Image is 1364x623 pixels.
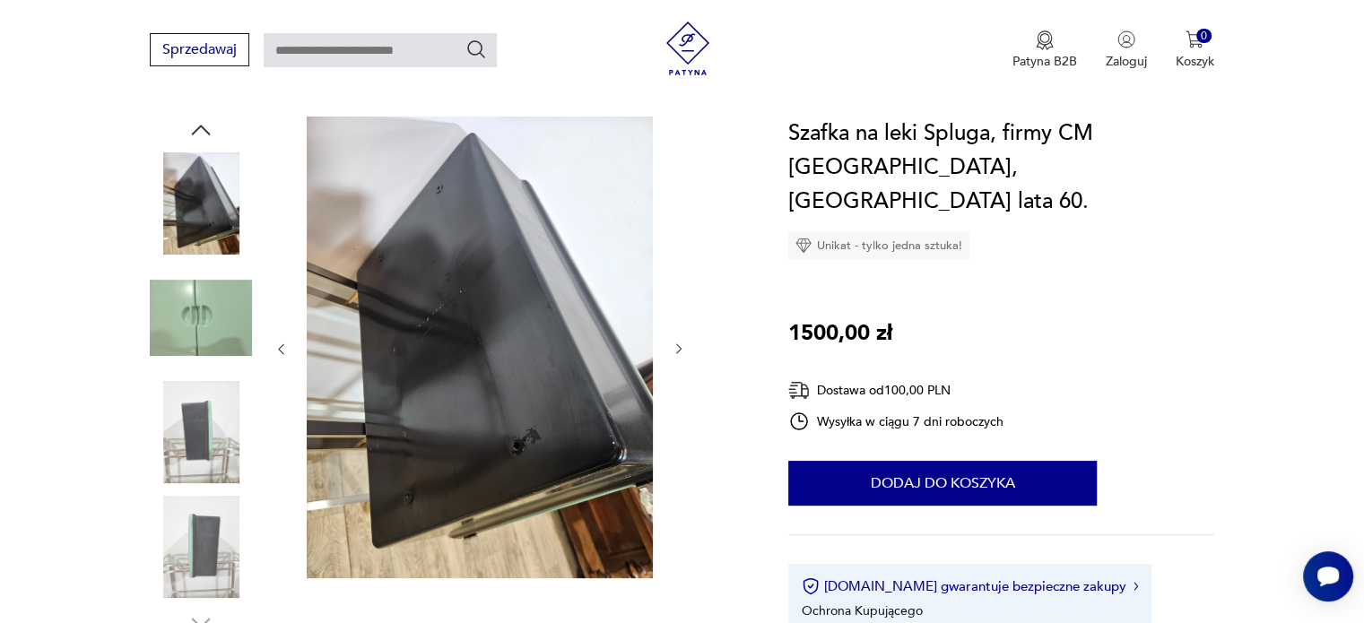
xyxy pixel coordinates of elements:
img: Zdjęcie produktu Szafka na leki Spluga, firmy CM Torino, Italy lata 60. [307,117,653,578]
img: Zdjęcie produktu Szafka na leki Spluga, firmy CM Torino, Italy lata 60. [150,381,252,483]
button: Sprzedawaj [150,33,249,66]
h1: Szafka na leki Spluga, firmy CM [GEOGRAPHIC_DATA], [GEOGRAPHIC_DATA] lata 60. [788,117,1214,219]
button: Zaloguj [1106,30,1147,70]
button: Patyna B2B [1012,30,1077,70]
img: Ikona koszyka [1186,30,1203,48]
a: Ikona medaluPatyna B2B [1012,30,1077,70]
img: Ikona dostawy [788,379,810,402]
p: 1500,00 zł [788,316,892,350]
iframe: Smartsupp widget button [1303,551,1353,601]
button: Szukaj [465,39,487,60]
a: Sprzedawaj [150,45,249,57]
div: Unikat - tylko jedna sztuka! [788,232,969,259]
img: Zdjęcie produktu Szafka na leki Spluga, firmy CM Torino, Italy lata 60. [150,267,252,369]
img: Patyna - sklep z meblami i dekoracjami vintage [661,22,715,75]
img: Ikonka użytkownika [1117,30,1135,48]
p: Patyna B2B [1012,53,1077,70]
button: Dodaj do koszyka [788,461,1097,506]
img: Ikona diamentu [795,238,812,254]
div: Dostawa od 100,00 PLN [788,379,1003,402]
button: [DOMAIN_NAME] gwarantuje bezpieczne zakupy [802,577,1138,595]
img: Zdjęcie produktu Szafka na leki Spluga, firmy CM Torino, Italy lata 60. [150,496,252,598]
div: Wysyłka w ciągu 7 dni roboczych [788,411,1003,432]
p: Koszyk [1176,53,1214,70]
img: Ikona medalu [1036,30,1054,50]
p: Zaloguj [1106,53,1147,70]
img: Ikona certyfikatu [802,577,820,595]
img: Ikona strzałki w prawo [1134,582,1139,591]
li: Ochrona Kupującego [802,602,923,619]
img: Zdjęcie produktu Szafka na leki Spluga, firmy CM Torino, Italy lata 60. [150,152,252,255]
div: 0 [1196,29,1212,44]
button: 0Koszyk [1176,30,1214,70]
